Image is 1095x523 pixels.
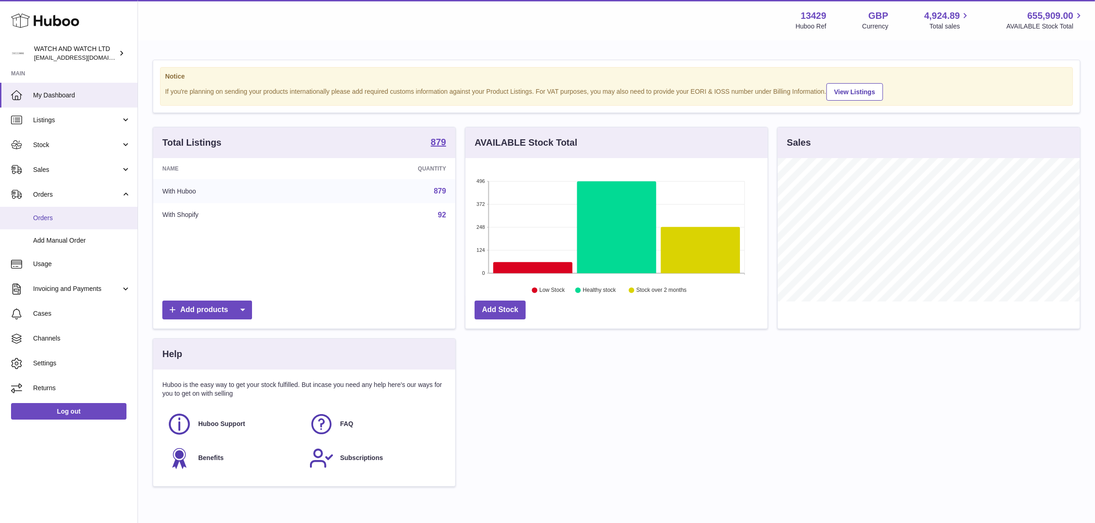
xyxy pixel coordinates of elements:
span: AVAILABLE Stock Total [1006,22,1084,31]
td: With Shopify [153,203,316,227]
span: My Dashboard [33,91,131,100]
a: View Listings [826,83,883,101]
p: Huboo is the easy way to get your stock fulfilled. But incase you need any help here's our ways f... [162,381,446,398]
a: 879 [431,137,446,148]
span: Orders [33,214,131,222]
a: 879 [434,187,446,195]
span: Listings [33,116,121,125]
span: [EMAIL_ADDRESS][DOMAIN_NAME] [34,54,135,61]
td: With Huboo [153,179,316,203]
span: Subscriptions [340,454,383,462]
h3: Help [162,348,182,360]
a: Subscriptions [309,446,442,471]
h3: AVAILABLE Stock Total [475,136,577,149]
text: 124 [476,247,485,253]
span: Cases [33,309,131,318]
th: Quantity [316,158,455,179]
span: Settings [33,359,131,368]
text: Healthy stock [583,287,616,294]
a: 655,909.00 AVAILABLE Stock Total [1006,10,1084,31]
th: Name [153,158,316,179]
a: FAQ [309,412,442,437]
a: Add Stock [475,301,526,319]
span: 4,924.89 [924,10,960,22]
a: Add products [162,301,252,319]
div: Huboo Ref [796,22,826,31]
span: Huboo Support [198,420,245,428]
h3: Sales [787,136,811,149]
text: 0 [482,270,485,276]
span: Channels [33,334,131,343]
strong: 879 [431,137,446,147]
a: 92 [438,211,446,219]
text: 496 [476,178,485,184]
span: Usage [33,260,131,268]
div: If you're planning on sending your products internationally please add required customs informati... [165,82,1068,101]
span: 655,909.00 [1027,10,1073,22]
span: Stock [33,141,121,149]
text: 372 [476,201,485,207]
span: Invoicing and Payments [33,284,121,293]
span: Sales [33,165,121,174]
span: Total sales [929,22,970,31]
span: Add Manual Order [33,236,131,245]
strong: Notice [165,72,1068,81]
a: Log out [11,403,126,420]
strong: 13429 [801,10,826,22]
text: Stock over 2 months [636,287,687,294]
text: Low Stock [539,287,565,294]
div: Currency [862,22,889,31]
a: 4,924.89 Total sales [924,10,971,31]
div: WATCH AND WATCH LTD [34,45,117,62]
a: Huboo Support [167,412,300,437]
img: internalAdmin-13429@internal.huboo.com [11,46,25,60]
span: Returns [33,384,131,392]
strong: GBP [868,10,888,22]
text: 248 [476,224,485,230]
h3: Total Listings [162,136,222,149]
a: Benefits [167,446,300,471]
span: Orders [33,190,121,199]
span: Benefits [198,454,224,462]
span: FAQ [340,420,354,428]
